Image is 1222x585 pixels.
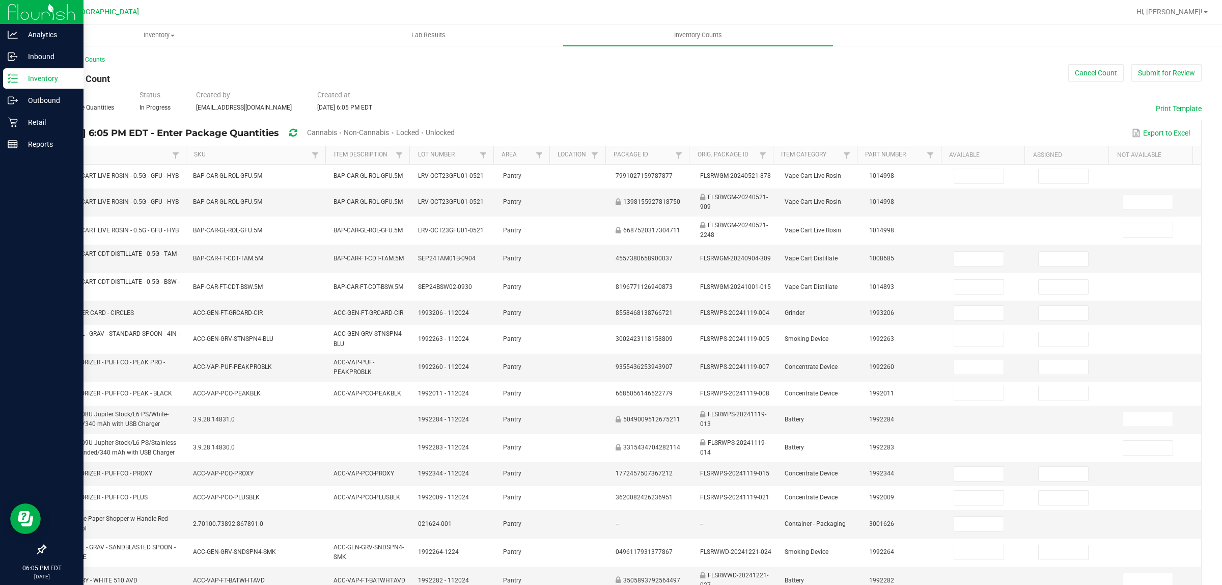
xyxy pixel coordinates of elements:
[869,470,894,477] span: 1992344
[193,198,262,205] span: BAP-CAR-GL-ROL-GFU.5M
[334,172,403,179] span: BAP-CAR-GL-ROL-GFU.5M
[418,255,476,262] span: SEP24TAM01B-0904
[418,309,469,316] span: 1993206 - 112024
[785,494,838,501] span: Concentrate Device
[869,198,894,205] span: 1014998
[865,151,924,159] a: Part NumberSortable
[785,470,838,477] span: Concentrate Device
[869,494,894,501] span: 1992009
[869,255,894,262] span: 1008685
[503,255,521,262] span: Pantry
[1131,64,1202,82] button: Submit for Review
[503,227,521,234] span: Pantry
[869,548,894,555] span: 1992264
[393,149,405,162] a: Filter
[623,577,680,584] span: 3505893792564497
[194,151,309,159] a: SKUSortable
[785,283,838,290] span: Vape Cart Distillate
[418,335,469,342] span: 1992263 - 112024
[193,520,263,527] span: 2.70100.73892.867891.0
[18,94,79,107] p: Outbound
[785,577,804,584] span: Battery
[25,31,293,40] span: Inventory
[8,73,18,84] inline-svg: Inventory
[503,548,521,555] span: Pantry
[623,416,680,423] span: 5049009512675211
[18,116,79,128] p: Retail
[309,149,321,162] a: Filter
[334,470,394,477] span: ACC-VAP-PCO-PROXY
[193,227,262,234] span: BAP-CAR-GL-ROL-GFU.5M
[52,470,152,477] span: PUF - VAPORIZER - PUFFCO - PROXY
[700,283,771,290] span: FLSRWGM-20241001-015
[616,363,673,370] span: 9355436253943907
[533,149,545,162] a: Filter
[1068,64,1124,82] button: Cancel Count
[869,335,894,342] span: 1992263
[5,573,79,580] p: [DATE]
[503,335,521,342] span: Pantry
[334,255,404,262] span: BAP-CAR-FT-CDT-TAM.5M
[941,146,1025,165] th: Available
[398,31,459,40] span: Lab Results
[700,548,771,555] span: FLSRWWD-20241221-024
[869,309,894,316] span: 1993206
[503,577,521,584] span: Pantry
[193,416,235,423] span: 3.9.28.14831.0
[52,577,137,584] span: FT - BATTERY - WHITE 510 AVD
[193,444,235,451] span: 3.9.28.14830.0
[700,390,769,397] span: FLSRWPS-20241119-008
[193,470,254,477] span: ACC-VAP-PCO-PROXY
[193,390,261,397] span: ACC-VAP-PCO-PEAKBLK
[1136,8,1203,16] span: Hi, [PERSON_NAME]!
[869,390,894,397] span: 1992011
[52,172,179,179] span: GL - VAPE CART LIVE ROSIN - 0.5G - GFU - HYB
[8,51,18,62] inline-svg: Inbound
[841,149,853,162] a: Filter
[418,283,472,290] span: SEP24BSW02-0930
[503,494,521,501] span: Pantry
[418,416,469,423] span: 1992284 - 112024
[673,149,685,162] a: Filter
[193,172,262,179] span: BAP-CAR-GL-ROL-GFU.5M
[52,411,169,428] span: L62034-0008U Jupiter Stock/L6 PS/White-Unbranded/340 mAh with USB Charger
[418,444,469,451] span: 1992283 - 112024
[344,128,389,137] span: Non-Cannabis
[616,283,673,290] span: 8196771126940873
[503,363,521,370] span: Pantry
[614,151,673,159] a: Package IdSortable
[785,363,838,370] span: Concentrate Device
[193,494,260,501] span: ACC-VAP-PCO-PLUSBLK
[140,104,171,111] span: In Progress
[193,548,276,555] span: ACC-GEN-GRV-SNDSPN4-SMK
[52,390,172,397] span: PUF - VAPORIZER - PUFFCO - PEAK - BLACK
[785,255,838,262] span: Vape Cart Distillate
[334,227,403,234] span: BAP-CAR-GL-ROL-GFU.5M
[1156,103,1202,114] button: Print Template
[1129,124,1192,142] button: Export to Excel
[781,151,840,159] a: Item CategorySortable
[869,416,894,423] span: 1992284
[52,544,176,561] span: GRV - BOWL - GRAV - SANDBLASTED SPOON - 4IN - SMOKE
[426,128,455,137] span: Unlocked
[785,520,846,527] span: Container - Packaging
[589,149,601,162] a: Filter
[785,335,828,342] span: Smoking Device
[8,95,18,105] inline-svg: Outbound
[5,564,79,573] p: 06:05 PM EDT
[334,198,403,205] span: BAP-CAR-GL-ROL-GFU.5M
[334,151,393,159] a: Item DescriptionSortable
[563,24,832,46] a: Inventory Counts
[52,309,134,316] span: FT - GRINDER CARD - CIRCLES
[477,149,489,162] a: Filter
[503,198,521,205] span: Pantry
[558,151,589,159] a: LocationSortable
[785,548,828,555] span: Smoking Device
[785,198,841,205] span: Vape Cart Live Rosin
[924,149,936,162] a: Filter
[503,416,521,423] span: Pantry
[785,172,841,179] span: Vape Cart Live Rosin
[869,283,894,290] span: 1014893
[334,309,403,316] span: ACC-GEN-FT-GRCARD-CIR
[660,31,736,40] span: Inventory Counts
